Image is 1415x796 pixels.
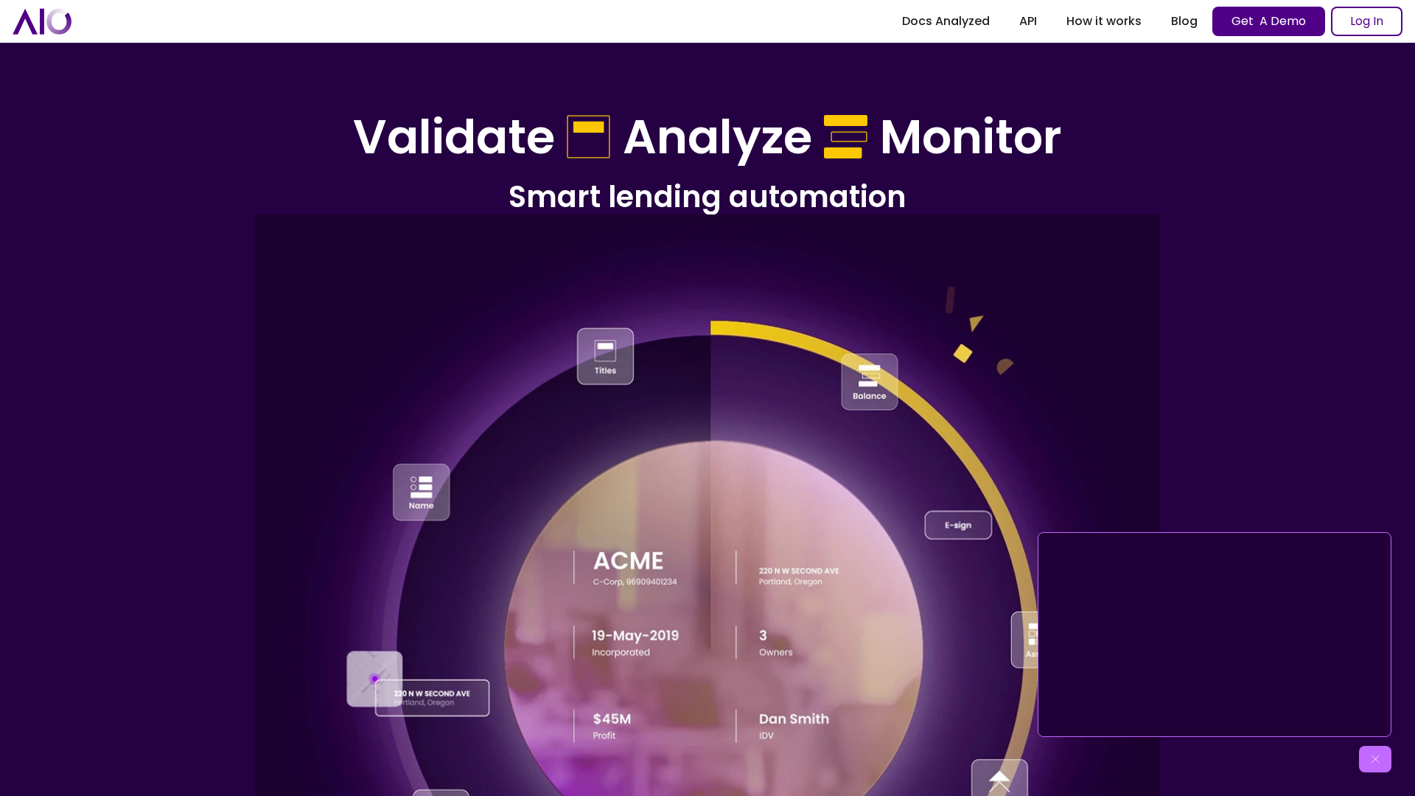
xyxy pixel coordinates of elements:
[1156,8,1212,35] a: Blog
[887,8,1005,35] a: Docs Analyzed
[880,109,1062,166] h1: Monitor
[287,178,1128,216] h2: Smart lending automation
[1052,8,1156,35] a: How it works
[1212,7,1325,36] a: Get A Demo
[1331,7,1402,36] a: Log In
[13,8,71,34] a: home
[353,109,555,166] h1: Validate
[1005,8,1052,35] a: API
[623,109,812,166] h1: Analyze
